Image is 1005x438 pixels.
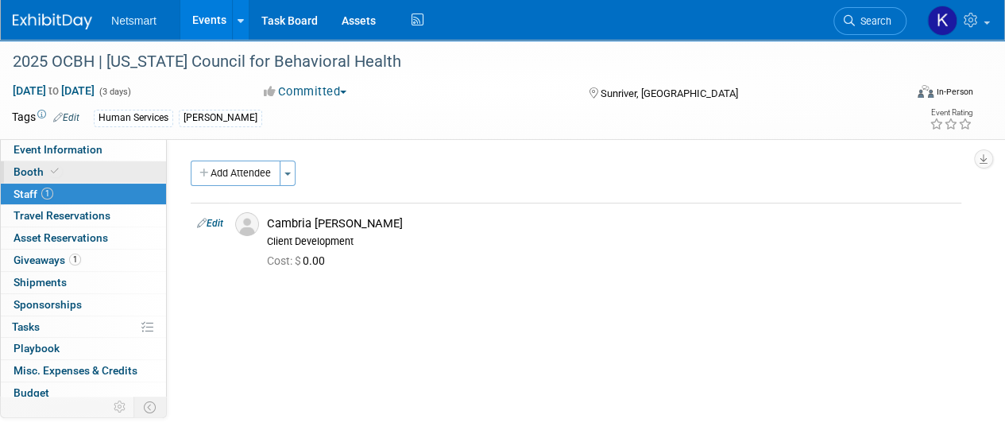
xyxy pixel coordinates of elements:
span: 1 [41,188,53,200]
td: Toggle Event Tabs [134,397,167,417]
a: Search [833,7,906,35]
div: Human Services [94,110,173,126]
td: Personalize Event Tab Strip [106,397,134,417]
div: 2025 OCBH | [US_STATE] Council for Behavioral Health [7,48,891,76]
span: Staff [14,188,53,200]
td: Tags [12,109,79,127]
div: Event Format [833,83,973,107]
a: Misc. Expenses & Credits [1,360,166,382]
a: Edit [53,112,79,123]
span: Event Information [14,143,102,156]
span: Playbook [14,342,60,355]
a: Giveaways1 [1,250,166,271]
span: 1 [69,254,81,266]
span: Shipments [14,276,67,289]
a: Playbook [1,338,166,359]
div: [PERSON_NAME] [179,110,262,126]
a: Event Information [1,139,166,161]
span: Asset Reservations [14,231,108,244]
a: Budget [1,382,166,404]
div: Event Rating [930,109,972,117]
span: Netsmart [111,14,157,27]
a: Shipments [1,272,166,293]
span: to [46,84,61,97]
span: (3 days) [98,87,131,97]
span: [DATE] [DATE] [12,83,95,98]
button: Add Attendee [191,161,280,186]
a: Travel Reservations [1,205,166,227]
div: In-Person [936,86,973,98]
div: Client Development [267,235,955,248]
img: Kaitlyn Woicke [927,6,957,36]
span: Cost: $ [267,254,303,267]
img: Format-Inperson.png [918,85,933,98]
img: Associate-Profile-5.png [235,212,259,236]
a: Edit [197,218,223,229]
a: Tasks [1,316,166,338]
span: Sponsorships [14,298,82,311]
a: Asset Reservations [1,227,166,249]
span: Travel Reservations [14,209,110,222]
span: Budget [14,386,49,399]
i: Booth reservation complete [51,167,59,176]
span: Booth [14,165,62,178]
img: ExhibitDay [13,14,92,29]
a: Staff1 [1,184,166,205]
a: Booth [1,161,166,183]
span: 0.00 [267,254,331,267]
span: Tasks [12,320,40,333]
span: Search [855,15,891,27]
span: Giveaways [14,254,81,266]
span: Sunriver, [GEOGRAPHIC_DATA] [600,87,737,99]
a: Sponsorships [1,294,166,316]
button: Committed [258,83,353,100]
span: Misc. Expenses & Credits [14,364,137,377]
div: Cambria [PERSON_NAME] [267,216,955,231]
